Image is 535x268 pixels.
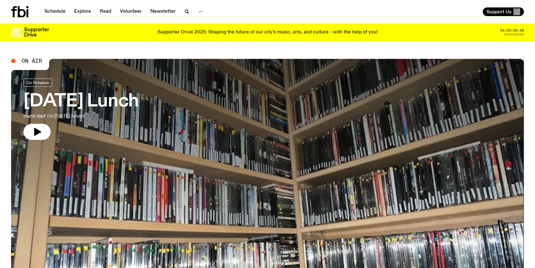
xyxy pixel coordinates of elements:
span: 04:09:58:48 [500,29,524,32]
a: Volunteer [116,7,145,16]
p: Supporter Drive 2025: Shaping the future of our city’s music, arts, and culture - with the help o... [158,30,378,35]
a: Read [96,7,115,16]
p: mum! dad! i'm [DATE] lunch! [23,113,139,120]
span: On Air [22,58,42,64]
h3: [DATE] Lunch [23,93,139,110]
a: Explore [70,7,95,16]
a: On Rotation [23,79,52,87]
button: Support Us [483,7,524,16]
a: [DATE] Lunchmum! dad! i'm [DATE] lunch! [23,79,139,140]
span: On Rotation [26,80,49,85]
a: Schedule [41,7,69,16]
span: Support Us [487,9,512,15]
span: Remaining [504,33,524,36]
a: Newsletter [147,7,179,16]
h3: Supporter Drive [24,27,49,38]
